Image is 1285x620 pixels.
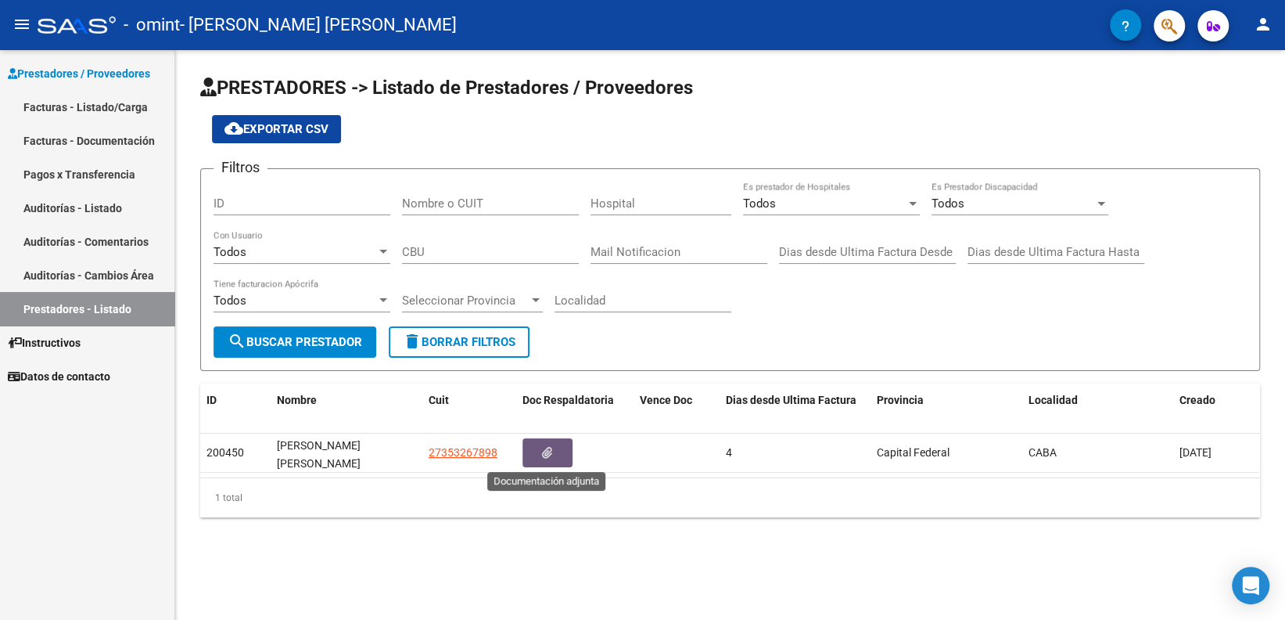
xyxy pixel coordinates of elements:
[389,326,529,358] button: Borrar Filtros
[8,65,150,82] span: Prestadores / Proveedores
[214,294,246,308] span: Todos
[429,446,497,459] span: 27353267898
[1028,394,1078,406] span: Localidad
[200,478,1260,517] div: 1 total
[271,384,422,417] datatable-header-cell: Nombre
[877,394,924,406] span: Provincia
[200,77,693,99] span: PRESTADORES -> Listado de Prestadores / Proveedores
[214,245,246,259] span: Todos
[720,384,871,417] datatable-header-cell: Dias desde Ultima Factura
[422,384,516,417] datatable-header-cell: Cuit
[403,335,515,349] span: Borrar Filtros
[1179,394,1215,406] span: Creado
[1173,384,1259,417] datatable-header-cell: Creado
[224,122,328,136] span: Exportar CSV
[403,332,422,351] mat-icon: delete
[277,437,416,470] div: [PERSON_NAME] [PERSON_NAME]
[214,326,376,358] button: Buscar Prestador
[634,384,720,417] datatable-header-cell: Vence Doc
[743,196,776,211] span: Todos
[214,157,267,178] h3: Filtros
[13,15,31,34] mat-icon: menu
[1254,15,1272,34] mat-icon: person
[200,384,271,417] datatable-header-cell: ID
[206,446,244,459] span: 200450
[931,196,964,211] span: Todos
[277,394,317,406] span: Nombre
[870,384,1022,417] datatable-header-cell: Provincia
[224,119,243,138] mat-icon: cloud_download
[1028,446,1057,459] span: CABA
[124,8,180,42] span: - omint
[228,332,246,351] mat-icon: search
[228,335,362,349] span: Buscar Prestador
[726,394,856,406] span: Dias desde Ultima Factura
[8,368,110,385] span: Datos de contacto
[8,334,81,351] span: Instructivos
[516,384,634,417] datatable-header-cell: Doc Respaldatoria
[1232,567,1269,604] div: Open Intercom Messenger
[1179,446,1211,459] span: [DATE]
[726,446,732,459] span: 4
[180,8,457,42] span: - [PERSON_NAME] [PERSON_NAME]
[877,446,949,459] span: Capital Federal
[1022,384,1174,417] datatable-header-cell: Localidad
[402,294,529,308] span: Seleccionar Provincia
[640,394,692,406] span: Vence Doc
[522,394,614,406] span: Doc Respaldatoria
[429,394,449,406] span: Cuit
[206,394,217,406] span: ID
[212,115,341,143] button: Exportar CSV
